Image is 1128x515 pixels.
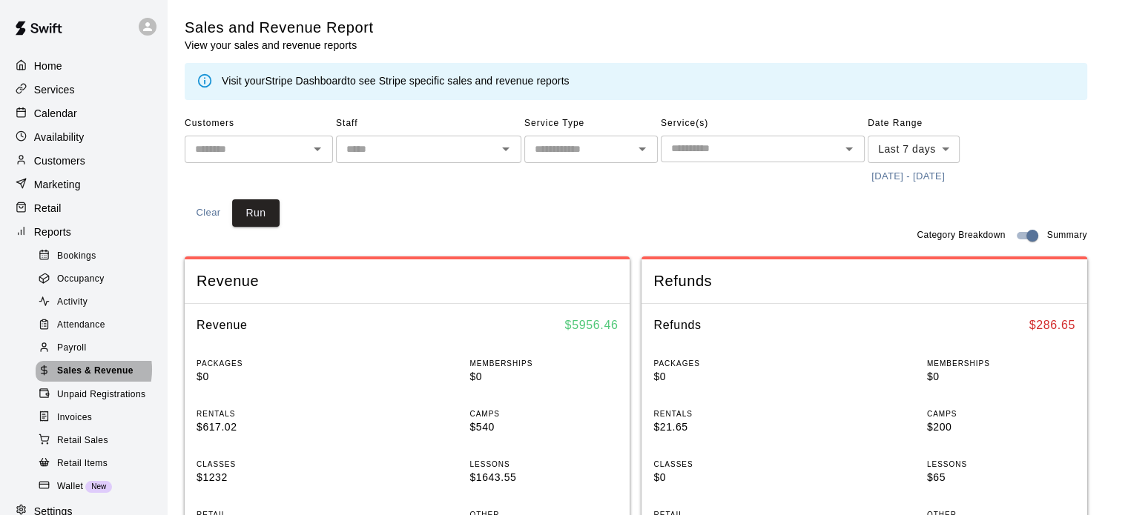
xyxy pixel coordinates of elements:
[185,18,374,38] h5: Sales and Revenue Report
[57,411,92,425] span: Invoices
[653,271,1075,291] span: Refunds
[232,199,280,227] button: Run
[653,408,802,419] p: RENTALS
[34,82,75,97] p: Services
[34,106,77,121] p: Calendar
[185,112,333,136] span: Customers
[222,73,570,90] div: Visit your to see Stripe specific sales and revenue reports
[1047,228,1087,243] span: Summary
[197,369,345,385] p: $0
[36,476,161,497] div: WalletNew
[34,225,71,239] p: Reports
[34,177,81,192] p: Marketing
[12,197,155,219] a: Retail
[927,459,1075,470] p: LESSONS
[927,358,1075,369] p: MEMBERSHIPS
[197,316,248,335] h6: Revenue
[868,136,960,163] div: Last 7 days
[57,388,145,402] span: Unpaid Registrations
[36,338,161,359] div: Payroll
[12,102,155,124] a: Calendar
[12,221,155,243] a: Reports
[34,201,62,216] p: Retail
[36,337,167,360] a: Payroll
[565,316,619,335] h6: $ 5956.46
[36,291,167,314] a: Activity
[57,479,83,494] span: Wallet
[495,139,516,159] button: Open
[12,150,155,172] a: Customers
[469,369,618,385] p: $0
[839,139,860,159] button: Open
[36,314,167,337] a: Attendance
[185,38,374,53] p: View your sales and revenue reports
[57,341,86,356] span: Payroll
[868,165,949,188] button: [DATE] - [DATE]
[469,408,618,419] p: CAMPS
[36,360,167,383] a: Sales & Revenue
[469,470,618,485] p: $1643.55
[1029,316,1075,335] h6: $ 286.65
[185,199,232,227] button: Clear
[57,456,108,471] span: Retail Items
[653,316,701,335] h6: Refunds
[653,470,802,485] p: $0
[524,112,658,136] span: Service Type
[36,383,167,406] a: Unpaid Registrations
[197,470,345,485] p: $1232
[12,173,155,196] a: Marketing
[57,295,88,310] span: Activity
[36,269,161,290] div: Occupancy
[34,59,62,73] p: Home
[917,228,1005,243] span: Category Breakdown
[36,431,161,451] div: Retail Sales
[927,470,1075,485] p: $65
[12,126,155,148] a: Availability
[336,112,521,136] span: Staff
[57,272,105,287] span: Occupancy
[36,408,161,428] div: Invoices
[927,408,1075,419] p: CAMPS
[36,268,167,290] a: Occupancy
[469,358,618,369] p: MEMBERSHIPS
[197,419,345,435] p: $617.02
[85,482,112,491] span: New
[36,245,167,268] a: Bookings
[927,419,1075,435] p: $200
[469,419,618,435] p: $540
[57,249,96,264] span: Bookings
[197,459,345,470] p: CLASSES
[653,419,802,435] p: $21.65
[36,429,167,452] a: Retail Sales
[36,406,167,429] a: Invoices
[57,364,133,379] span: Sales & Revenue
[307,139,328,159] button: Open
[632,139,653,159] button: Open
[57,433,108,448] span: Retail Sales
[36,292,161,313] div: Activity
[57,318,105,333] span: Attendance
[469,459,618,470] p: LESSONS
[661,112,865,136] span: Service(s)
[36,452,167,475] a: Retail Items
[36,475,167,498] a: WalletNew
[197,358,345,369] p: PACKAGES
[36,385,161,405] div: Unpaid Registrations
[12,79,155,101] a: Services
[927,369,1075,385] p: $0
[36,453,161,474] div: Retail Items
[265,75,347,87] a: Stripe Dashboard
[197,408,345,419] p: RENTALS
[197,271,618,291] span: Revenue
[36,361,161,382] div: Sales & Revenue
[653,358,802,369] p: PACKAGES
[12,55,155,77] a: Home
